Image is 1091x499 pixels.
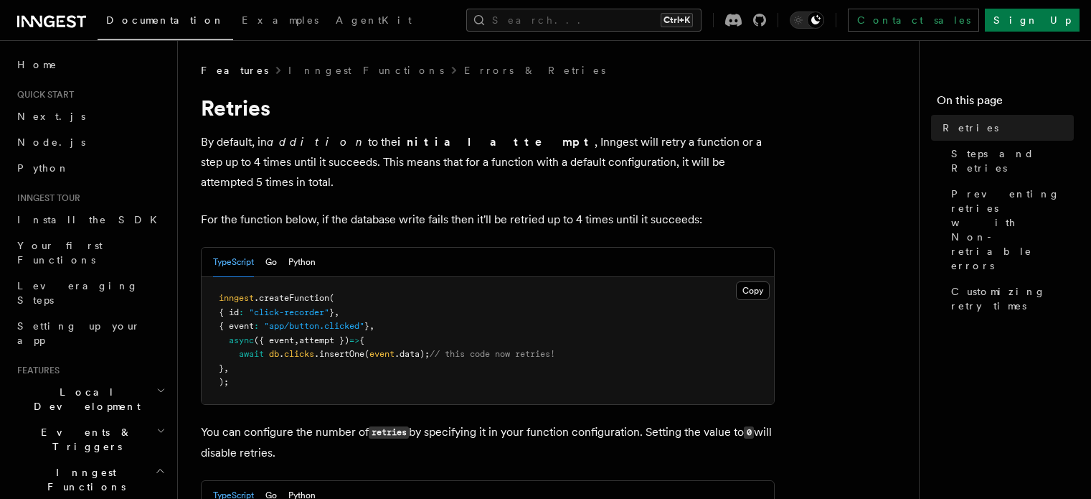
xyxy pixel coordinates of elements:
span: Events & Triggers [11,425,156,454]
span: .insertOne [314,349,364,359]
span: : [239,307,244,317]
a: Setting up your app [11,313,169,353]
p: For the function below, if the database write fails then it'll be retried up to 4 times until it ... [201,210,775,230]
a: Retries [937,115,1074,141]
a: Steps and Retries [945,141,1074,181]
em: addition [267,135,368,149]
span: , [369,321,374,331]
a: AgentKit [327,4,420,39]
span: "click-recorder" [249,307,329,317]
span: event [369,349,395,359]
a: Python [11,155,169,181]
span: } [329,307,334,317]
h1: Retries [201,95,775,121]
span: { [359,335,364,345]
a: Your first Functions [11,233,169,273]
span: Setting up your app [17,320,141,346]
span: => [349,335,359,345]
span: Inngest tour [11,192,80,204]
a: Preventing retries with Non-retriable errors [945,181,1074,279]
span: "app/button.clicked" [264,321,364,331]
a: Leveraging Steps [11,273,169,313]
span: , [224,363,229,373]
span: clicks [284,349,314,359]
span: async [229,335,254,345]
code: retries [369,426,409,439]
span: Retries [943,121,998,135]
strong: initial attempt [397,135,595,149]
span: . [279,349,284,359]
span: Features [201,63,268,78]
button: Copy [736,281,770,300]
span: { id [219,307,239,317]
button: Toggle dark mode [790,11,824,29]
kbd: Ctrl+K [661,13,693,27]
span: , [334,307,339,317]
span: ( [329,293,334,303]
code: 0 [744,426,754,439]
span: Steps and Retries [951,146,1074,175]
span: Leveraging Steps [17,280,138,306]
span: .createFunction [254,293,329,303]
p: By default, in to the , Inngest will retry a function or a step up to 4 times until it succeeds. ... [201,132,775,192]
span: Next.js [17,111,85,122]
h4: On this page [937,92,1074,115]
a: Contact sales [848,9,979,32]
span: Preventing retries with Non-retriable errors [951,187,1074,273]
span: { event [219,321,254,331]
span: , [294,335,299,345]
span: : [254,321,259,331]
span: Your first Functions [17,240,103,266]
a: Home [11,52,169,78]
button: Go [265,248,277,277]
span: ); [219,377,229,387]
span: db [269,349,279,359]
span: Examples [242,14,318,26]
span: Features [11,365,60,376]
span: } [364,321,369,331]
span: Local Development [11,385,156,414]
button: TypeScript [213,248,254,277]
button: Local Development [11,379,169,419]
span: inngest [219,293,254,303]
a: Next.js [11,103,169,129]
button: Events & Triggers [11,419,169,460]
a: Errors & Retries [464,63,605,78]
span: Documentation [106,14,225,26]
a: Sign Up [985,9,1080,32]
span: attempt }) [299,335,349,345]
span: await [239,349,264,359]
span: Inngest Functions [11,465,155,494]
a: Customizing retry times [945,279,1074,319]
button: Search...Ctrl+K [466,9,702,32]
a: Node.js [11,129,169,155]
span: .data); [395,349,430,359]
a: Install the SDK [11,207,169,233]
a: Examples [233,4,327,39]
span: Install the SDK [17,214,166,225]
span: Python [17,162,70,174]
span: ( [364,349,369,359]
button: Python [288,248,316,277]
span: AgentKit [336,14,412,26]
span: ({ event [254,335,294,345]
span: } [219,363,224,373]
a: Documentation [98,4,233,40]
a: Inngest Functions [288,63,444,78]
p: You can configure the number of by specifying it in your function configuration. Setting the valu... [201,422,775,463]
span: Home [17,57,57,72]
span: Customizing retry times [951,284,1074,313]
span: Node.js [17,136,85,148]
span: Quick start [11,89,74,101]
span: // this code now retries! [430,349,555,359]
